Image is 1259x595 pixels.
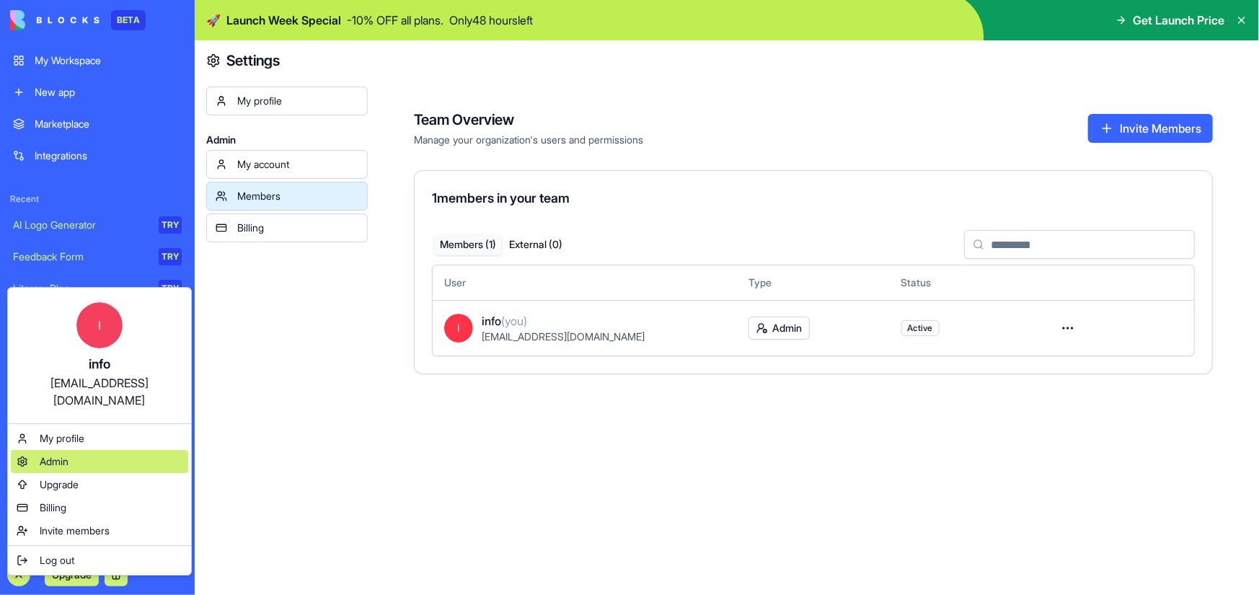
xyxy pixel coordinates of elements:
div: TRY [159,248,182,265]
div: TRY [159,280,182,297]
span: I [76,302,123,348]
span: Log out [40,553,74,568]
div: AI Logo Generator [13,218,149,232]
div: Feedback Form [13,250,149,264]
a: Billing [11,496,188,519]
a: My profile [11,427,188,450]
span: Upgrade [40,477,79,492]
span: Billing [40,501,66,515]
span: Admin [40,454,69,469]
span: My profile [40,431,84,446]
a: Upgrade [11,473,188,496]
div: info [22,354,177,374]
a: Invite members [11,519,188,542]
a: Iinfo[EMAIL_ADDRESS][DOMAIN_NAME] [11,291,188,420]
div: Literary Blog [13,281,149,296]
a: Admin [11,450,188,473]
span: Invite members [40,524,110,538]
div: TRY [159,216,182,234]
div: [EMAIL_ADDRESS][DOMAIN_NAME] [22,374,177,409]
span: Recent [4,193,190,205]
